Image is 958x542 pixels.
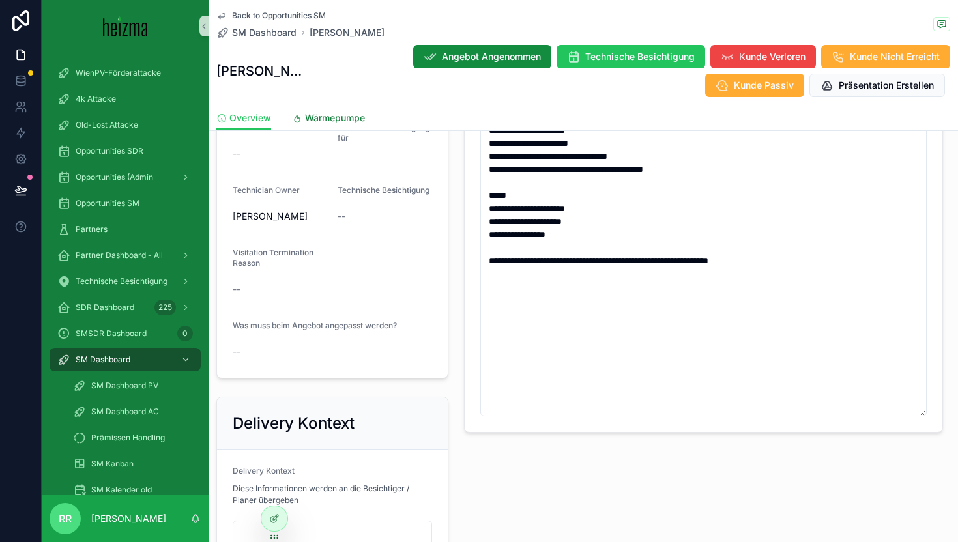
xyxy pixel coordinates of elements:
button: Kunde Nicht Erreicht [821,45,950,68]
span: Prämissen Handling [91,433,165,443]
span: Opportunities SDR [76,146,143,156]
button: Kunde Passiv [705,74,804,97]
span: Back to Opportunities SM [232,10,326,21]
a: Opportunities SDR [50,139,201,163]
span: Technician Owner [233,185,300,195]
span: Präsentation Erstellen [839,79,934,92]
button: Angebot Angenommen [413,45,551,68]
span: SM Dashboard [232,26,297,39]
span: RR [59,511,72,526]
h1: [PERSON_NAME] [216,62,303,80]
img: App logo [103,16,148,36]
span: Wärmepumpe [305,111,365,124]
a: Prämissen Handling [65,426,201,449]
span: Angebot Angenommen [442,50,541,63]
span: Kunde Verloren [739,50,806,63]
a: SM Dashboard [50,348,201,371]
span: -- [233,283,240,296]
a: Partners [50,218,201,241]
span: SM Dashboard [76,354,130,365]
span: [PERSON_NAME] [233,210,308,223]
span: Overview [229,111,271,124]
button: Technische Besichtigung [557,45,705,68]
span: Delivery Kontext [233,466,295,476]
a: SDR Dashboard225 [50,296,201,319]
div: 225 [154,300,176,315]
span: SM Kanban [91,459,134,469]
span: Technische Besichtigung [338,185,429,195]
span: 4k Attacke [76,94,116,104]
span: SM Kalender old [91,485,152,495]
span: SM Dashboard PV [91,380,158,391]
button: Präsentation Erstellen [809,74,945,97]
span: Technische Besichtigung für [338,122,429,143]
span: Kunde Nicht Erreicht [850,50,940,63]
span: -- [233,345,240,358]
a: Old-Lost Attacke [50,113,201,137]
span: -- [233,147,240,160]
a: SMSDR Dashboard0 [50,322,201,345]
span: SM Dashboard AC [91,406,159,417]
a: Opportunities (Admin [50,165,201,189]
span: Kunde Passiv [734,79,794,92]
span: WienPV-Förderattacke [76,68,161,78]
a: 4k Attacke [50,87,201,111]
span: Visitation Termination Reason [233,248,313,268]
a: SM Dashboard PV [65,374,201,397]
a: SM Dashboard [216,26,297,39]
button: Kunde Verloren [710,45,816,68]
a: SM Kanban [65,452,201,476]
a: Technische Besichtigung [50,270,201,293]
a: SM Kalender old [65,478,201,502]
a: SM Dashboard AC [65,400,201,423]
span: Partners [76,224,108,235]
div: 0 [177,326,193,341]
a: [PERSON_NAME] [310,26,385,39]
span: SMSDR Dashboard [76,328,147,339]
span: Was muss beim Angebot angepasst werden? [233,321,397,330]
a: Back to Opportunities SM [216,10,326,21]
p: Diese Informationen werden an die Besichtiger / Planer übergeben [233,483,432,506]
span: SDR Dashboard [76,302,134,313]
a: Overview [216,106,271,131]
span: Technische Besichtigung [76,276,167,287]
span: Partner Dashboard - All [76,250,163,261]
a: Wärmepumpe [292,106,365,132]
span: Opportunities (Admin [76,172,153,182]
h2: Delivery Kontext [233,413,355,434]
a: WienPV-Förderattacke [50,61,201,85]
a: Partner Dashboard - All [50,244,201,267]
span: Old-Lost Attacke [76,120,138,130]
span: -- [338,210,345,223]
div: scrollable content [42,52,209,495]
p: [PERSON_NAME] [91,512,166,525]
a: Opportunities SM [50,192,201,215]
span: Technische Besichtigung [585,50,695,63]
span: Opportunities SM [76,198,139,208]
